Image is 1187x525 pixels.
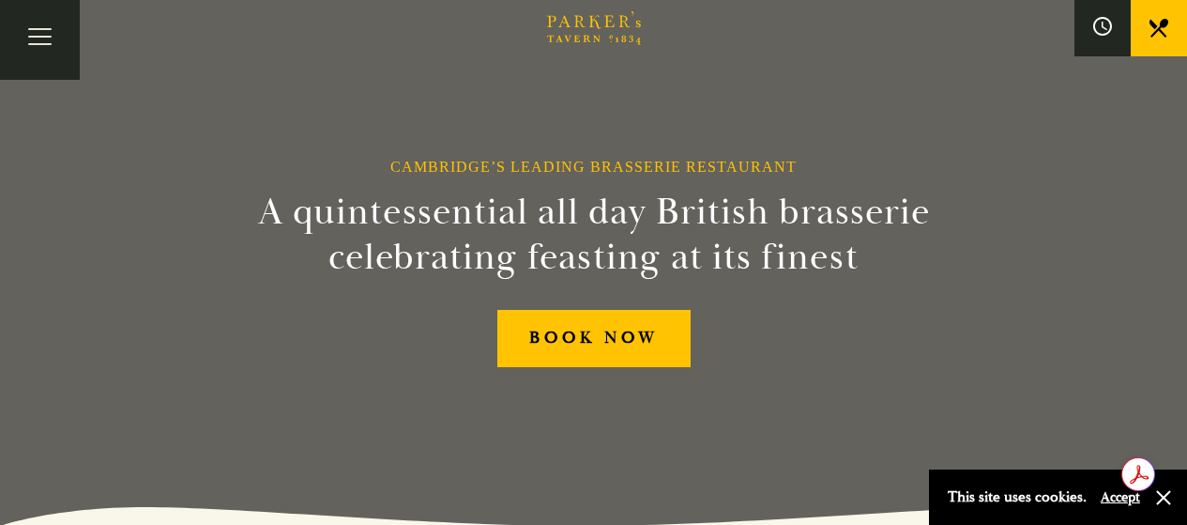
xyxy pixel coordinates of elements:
[497,310,691,367] a: BOOK NOW
[166,190,1022,280] h2: A quintessential all day British brasserie celebrating feasting at its finest
[390,158,797,176] h1: Cambridge’s Leading Brasserie Restaurant
[1154,488,1173,507] button: Close and accept
[948,484,1087,511] p: This site uses cookies.
[1101,488,1140,506] button: Accept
